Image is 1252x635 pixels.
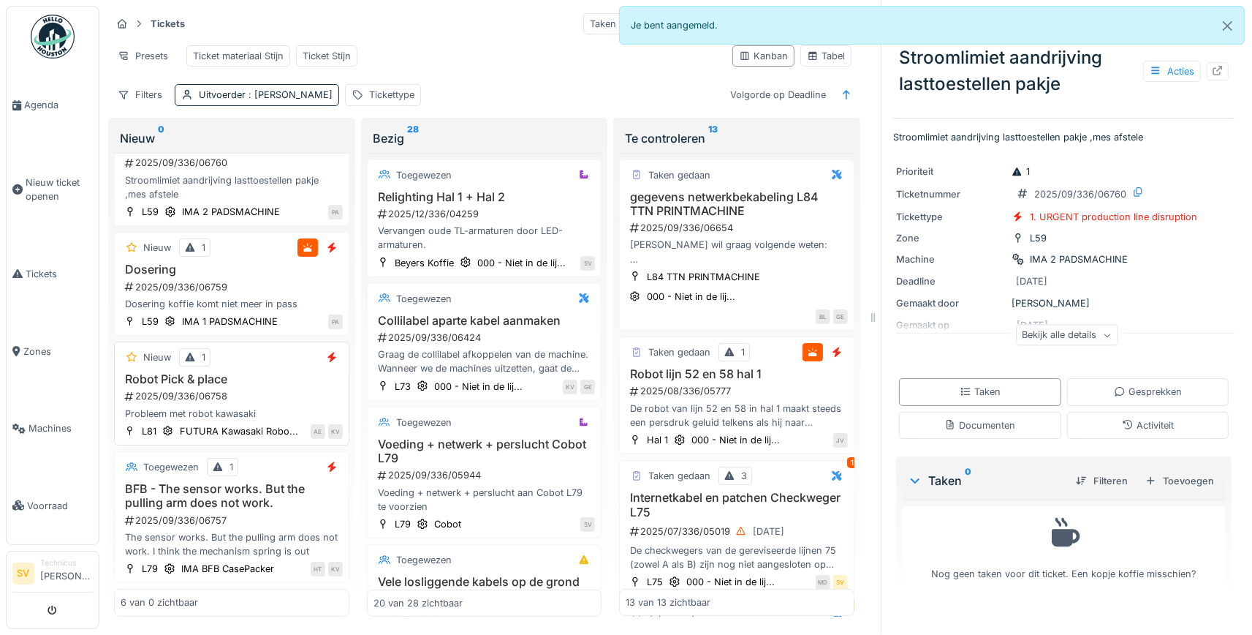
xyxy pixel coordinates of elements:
div: Nieuw [143,241,171,255]
sup: 13 [708,129,718,147]
div: Probleem met robot kawasaki [121,407,343,421]
div: Kanban [739,49,788,63]
div: Taken gedaan [648,345,710,359]
div: [PERSON_NAME] [896,296,1232,310]
li: [PERSON_NAME] [40,557,93,589]
span: Nieuw ticket openen [26,176,93,203]
div: GE [833,309,848,324]
div: L84 TTN PRINTMACHINE [647,270,760,284]
div: 6 van 0 zichtbaar [121,595,198,609]
h3: gegevens netwerkbekabeling L84 TTN PRINTMACHINE [626,190,848,218]
div: Ticketnummer [896,187,1006,201]
div: Filteren [1070,471,1134,491]
div: 1 [1012,165,1030,179]
img: Badge_color-CXgf-gQk.svg [31,15,75,59]
div: Taken [908,472,1064,489]
h3: Voeding + netwerk + perslucht Cobot L79 [373,437,596,465]
div: Bezig [373,129,596,147]
h3: Relighting Hal 1 + Hal 2 [373,190,596,204]
div: Beyers Koffie [395,256,454,270]
div: Prioriteit [896,165,1006,179]
h3: Robot Pick & place [121,372,343,386]
div: De checkwegers van de gereviseerde lijnen 75 (zowel A als B) zijn nog niet aangesloten op Comscal... [626,544,848,571]
div: Toegewezen [396,553,452,567]
div: 2025/09/336/06654 [629,221,848,235]
span: Agenda [24,98,93,112]
div: 2025/07/336/05019 [629,522,848,541]
div: 1 [202,241,205,255]
div: Ticket Stijn [303,49,351,63]
div: 3 [741,469,747,483]
div: Toevoegen [1139,471,1220,491]
div: Tabel [807,49,845,63]
h3: Collilabel aparte kabel aanmaken [373,314,596,328]
span: Voorraad [27,499,93,513]
div: Toegewezen [396,416,452,429]
span: : [PERSON_NAME] [246,89,333,100]
div: 2025/09/336/06760 [1034,187,1126,201]
div: 000 - Niet in de lij... [434,380,523,394]
div: Filters [111,84,169,105]
div: Activiteit [1122,418,1174,432]
div: IMA 2 PADSMACHINE [182,205,280,219]
div: L73 [395,380,411,394]
div: Voeding + netwerk + perslucht aan Cobot L79 te voorzien [373,486,596,514]
div: L59 [142,315,159,328]
div: Taken gedaan [648,469,710,483]
div: Stroomlimiet aandrijving lasttoestellen pakje [893,39,1234,103]
div: L59 [142,205,159,219]
a: Agenda [7,67,99,144]
div: PA [328,205,343,219]
div: SV [833,575,848,590]
div: Cobot [434,517,461,531]
div: Hal 1 [647,433,668,447]
div: L79 [395,517,411,531]
div: PA [328,315,343,329]
div: Deadline [896,274,1006,288]
div: Taken [960,385,1001,399]
div: Zone [896,231,1006,245]
div: 2025/09/336/06759 [124,280,343,294]
a: SV Technicus[PERSON_NAME] [12,557,93,593]
div: 2025/12/336/04259 [376,207,596,221]
div: 20 van 28 zichtbaar [373,595,463,609]
h3: Dosering [121,263,343,277]
div: L75 [647,575,663,589]
a: Tickets [7,236,99,313]
h3: Internetkabel en patchen Checkweger L75 [626,491,848,519]
div: Gesprekken [1114,385,1182,399]
div: Nieuw [143,350,171,364]
div: Tickettype [896,210,1006,224]
div: 13 van 13 zichtbaar [626,595,710,609]
h3: Robot lijn 52 en 58 hal 1 [626,367,848,381]
div: SV [580,517,595,532]
div: Nog geen taken voor dit ticket. Een kopje koffie misschien? [911,513,1216,581]
div: Toegewezen [396,168,452,182]
div: Gemaakt door [896,296,1006,310]
div: [DATE] [753,525,784,538]
div: 1 [229,460,233,474]
div: KV [328,562,343,576]
div: L79 [142,562,158,576]
div: Machine [896,252,1006,266]
div: IMA BFB CasePacker [181,562,274,576]
a: Zones [7,312,99,390]
div: [DATE] [1016,274,1047,288]
div: BL [816,309,830,324]
div: Vervangen oude TL-armaturen door LED-armaturen. [373,224,596,252]
div: [PERSON_NAME] wil graag volgende weten: - bekabeling: gelabelled, waar afgemonteerd (begin/einde)... [626,238,848,266]
span: Tickets [26,267,93,281]
div: IMA 2 PADSMACHINE [1030,252,1128,266]
sup: 0 [965,472,971,489]
div: Toegewezen [143,460,199,474]
div: HT [311,562,325,576]
div: Te controleren [625,129,849,147]
div: 000 - Niet in de lij... [647,290,735,304]
div: 1 [847,457,857,468]
div: Dosering koffie komt niet meer in pass [121,297,343,311]
div: The sensor works. But the pulling arm does not work. I think the mechanism spring is out [121,530,343,558]
div: 2025/09/336/06757 [124,514,343,527]
div: Bekijk alle details [1016,325,1118,346]
div: Documenten [944,418,1015,432]
div: Je bent aangemeld. [619,6,1245,45]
